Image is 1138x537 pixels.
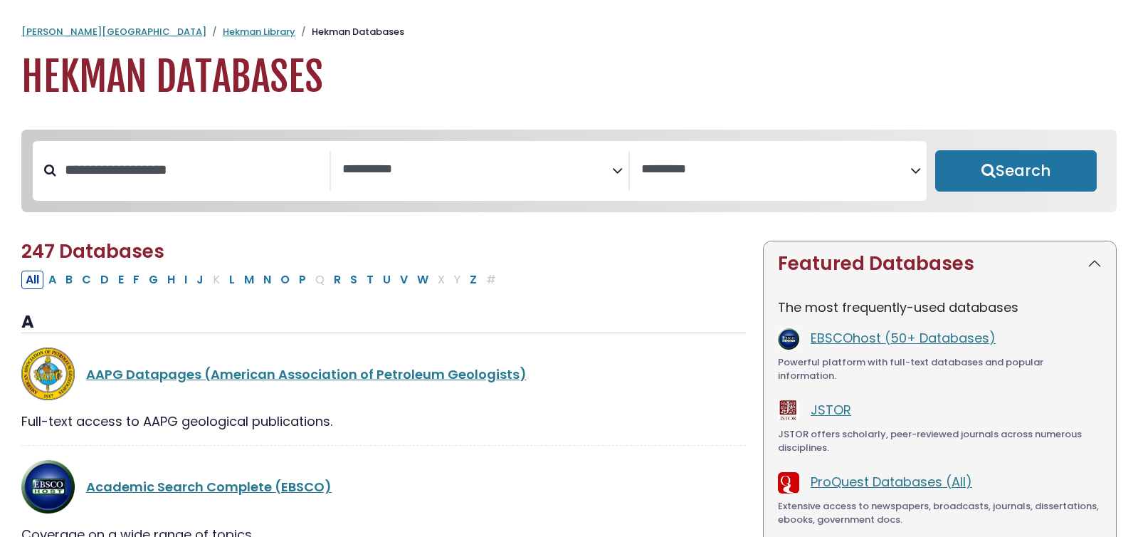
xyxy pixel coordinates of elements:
button: Filter Results F [129,271,144,289]
a: ProQuest Databases (All) [811,473,972,491]
div: Full-text access to AAPG geological publications. [21,412,746,431]
button: Filter Results E [114,271,128,289]
button: Filter Results L [225,271,239,289]
span: 247 Databases [21,239,164,264]
button: Filter Results V [396,271,412,289]
button: Filter Results W [413,271,433,289]
button: Filter Results I [180,271,191,289]
button: Filter Results R [330,271,345,289]
p: The most frequently-used databases [778,298,1102,317]
button: Featured Databases [764,241,1116,286]
button: Filter Results O [276,271,294,289]
a: JSTOR [811,401,851,419]
button: Filter Results G [144,271,162,289]
button: Filter Results Z [465,271,481,289]
button: Filter Results M [240,271,258,289]
button: Filter Results S [346,271,362,289]
a: EBSCOhost (50+ Databases) [811,329,996,347]
nav: Search filters [21,130,1117,212]
textarea: Search [641,162,910,177]
button: Filter Results A [44,271,60,289]
a: Hekman Library [223,25,295,38]
nav: breadcrumb [21,25,1117,39]
button: Filter Results T [362,271,378,289]
button: Filter Results U [379,271,395,289]
div: Powerful platform with full-text databases and popular information. [778,355,1102,383]
div: Alpha-list to filter by first letter of database name [21,270,502,288]
button: Filter Results J [192,271,208,289]
button: All [21,271,43,289]
h3: A [21,312,746,333]
button: Filter Results C [78,271,95,289]
button: Filter Results P [295,271,310,289]
a: Academic Search Complete (EBSCO) [86,478,332,496]
a: [PERSON_NAME][GEOGRAPHIC_DATA] [21,25,206,38]
a: AAPG Datapages (American Association of Petroleum Geologists) [86,365,527,383]
div: Extensive access to newspapers, broadcasts, journals, dissertations, ebooks, government docs. [778,499,1102,527]
button: Filter Results B [61,271,77,289]
button: Submit for Search Results [935,150,1097,192]
button: Filter Results D [96,271,113,289]
div: JSTOR offers scholarly, peer-reviewed journals across numerous disciplines. [778,427,1102,455]
input: Search database by title or keyword [56,158,330,182]
li: Hekman Databases [295,25,404,39]
button: Filter Results N [259,271,275,289]
h1: Hekman Databases [21,53,1117,101]
button: Filter Results H [163,271,179,289]
textarea: Search [342,162,611,177]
